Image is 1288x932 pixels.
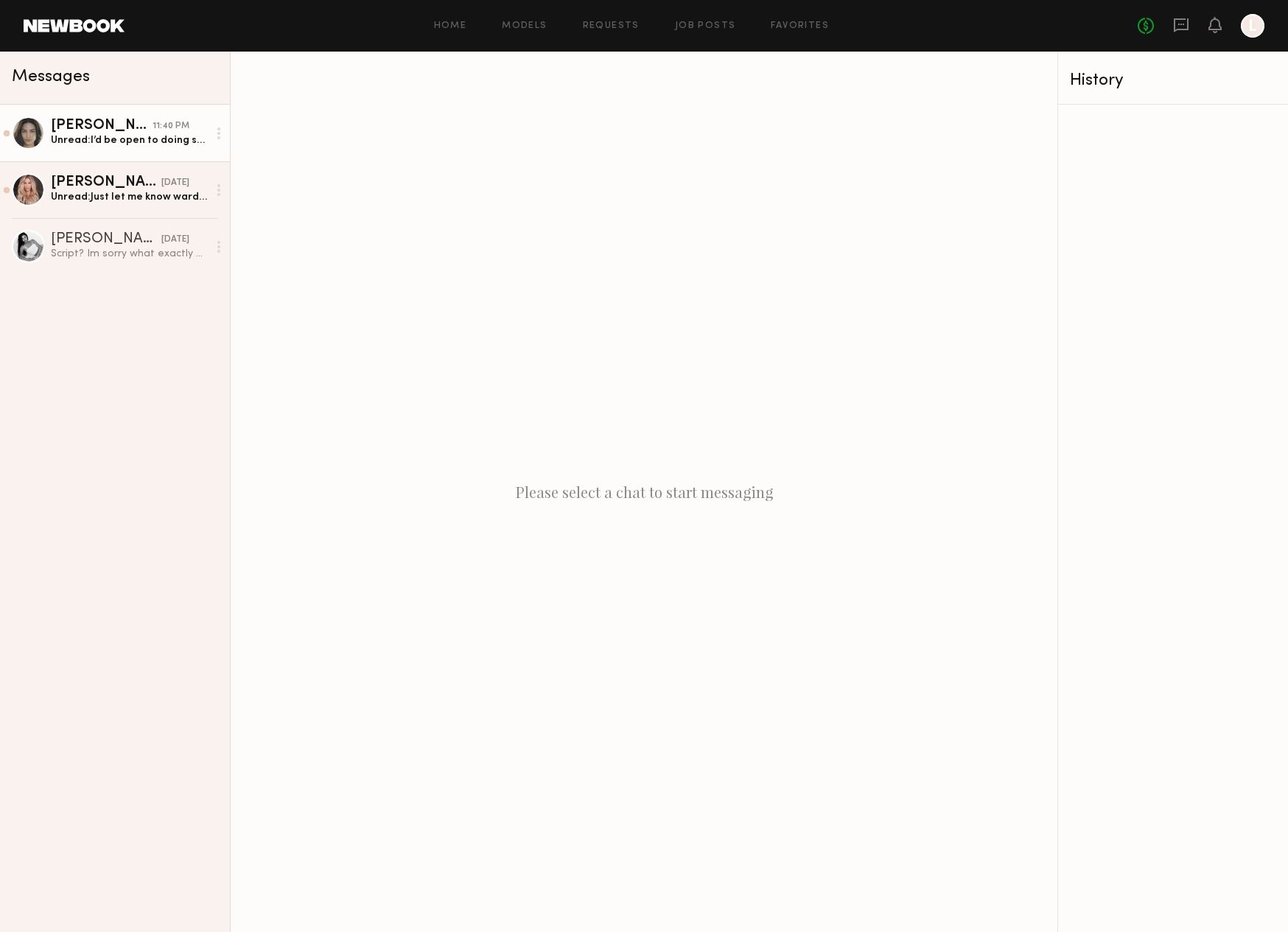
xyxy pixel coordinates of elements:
[51,247,208,261] div: Script? Im sorry what exactly are the deliverables?
[434,21,467,31] a: Home
[771,21,829,31] a: Favorites
[51,190,208,204] div: Unread: Just let me know wardrobe hair and make up needs
[51,175,161,190] div: [PERSON_NAME]
[1241,14,1264,38] a: L
[153,119,189,133] div: 11:40 PM
[675,21,736,31] a: Job Posts
[231,52,1057,932] div: Please select a chat to start messaging
[51,119,153,133] div: [PERSON_NAME]
[502,21,547,31] a: Models
[1070,72,1276,89] div: History
[161,176,189,190] div: [DATE]
[51,133,208,147] div: Unread: I’d be open to doing something like this a different date.
[583,21,640,31] a: Requests
[12,69,90,85] span: Messages
[51,232,161,247] div: [PERSON_NAME]
[161,233,189,247] div: [DATE]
